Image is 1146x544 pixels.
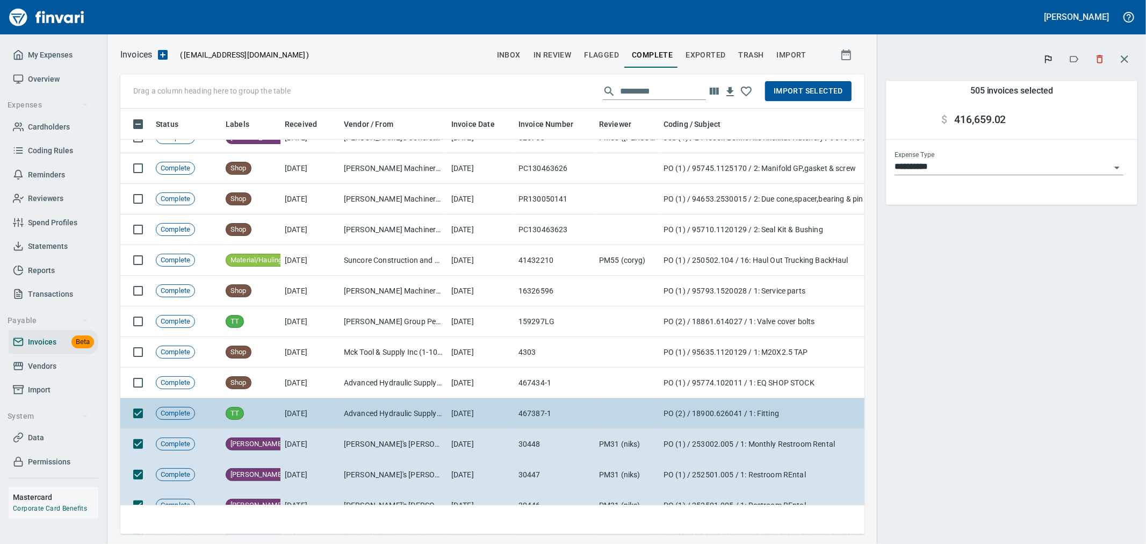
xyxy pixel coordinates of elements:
span: Complete [156,317,194,327]
button: Choose columns to display [706,83,722,99]
a: Reports [9,259,98,283]
span: Reviewer [599,118,631,131]
span: Vendor / From [344,118,393,131]
td: PO (1) / 252501.005 / 1: Restroom REntal [659,490,874,521]
span: Shop [226,163,251,174]
td: 30446 [514,490,595,521]
td: [DATE] [447,368,514,398]
a: Reviewers [9,187,98,211]
span: TT [226,317,243,327]
td: [DATE] [280,153,340,184]
button: Close transaction [1112,46,1137,72]
td: [PERSON_NAME]'s [PERSON_NAME] Portable Toilets, LLC. (1-24007) [340,490,447,521]
td: PM55 (coryg) [595,245,659,276]
td: PM31 (niks) [595,490,659,521]
span: Invoice Date [451,118,509,131]
td: PC130463623 [514,214,595,245]
span: Material/Hauling [226,255,286,266]
span: Shop [226,286,251,296]
h5: [PERSON_NAME] [1044,11,1109,23]
span: Complete [156,255,194,266]
td: PR130050141 [514,184,595,214]
span: Coding / Subject [664,118,734,131]
span: Spend Profiles [28,216,77,230]
span: 416,659.02 [954,113,1006,126]
span: Invoice Number [518,118,573,131]
span: Shop [226,347,251,357]
span: TT [226,409,243,419]
span: Reports [28,264,55,277]
span: In Review [534,48,572,62]
span: Status [156,118,192,131]
td: PO (1) / 95635.1120129 / 1: M20X2.5 TAP [659,337,874,368]
span: Complete [156,163,194,174]
span: Beta [71,336,94,348]
td: PO (1) / 253002.005 / 1: Monthly Restroom Rental [659,429,874,460]
span: [PERSON_NAME] [226,470,287,480]
td: [DATE] [280,245,340,276]
span: trash [739,48,764,62]
h5: 505 invoices selected [970,85,1053,96]
button: [PERSON_NAME] [1042,9,1112,25]
span: Reviewer [599,118,645,131]
span: Complete [156,439,194,449]
td: [PERSON_NAME] Machinery Co (1-10794) [340,184,447,214]
span: [PERSON_NAME] [226,439,287,449]
a: My Expenses [9,43,98,67]
span: Received [285,118,331,131]
span: Vendor / From [344,118,407,131]
button: Labels [1062,47,1086,71]
span: Complete [156,378,194,388]
td: [DATE] [447,460,514,490]
td: 41432210 [514,245,595,276]
span: Labels [226,118,249,131]
span: Vendors [28,360,56,373]
td: [PERSON_NAME] Machinery Co (1-10794) [340,214,447,245]
span: Invoice Date [451,118,495,131]
td: [DATE] [280,398,340,429]
button: Click to remember these column choices [738,83,754,99]
td: 467434-1 [514,368,595,398]
td: 4303 [514,337,595,368]
span: My Expenses [28,48,73,62]
span: Overview [28,73,60,86]
td: 30448 [514,429,595,460]
a: Import [9,378,98,402]
span: Received [285,118,317,131]
span: Shop [226,194,251,204]
span: Complete [632,48,673,62]
a: Overview [9,67,98,91]
td: PC130463626 [514,153,595,184]
button: Download Table [722,84,738,100]
span: System [8,410,89,423]
span: Status [156,118,178,131]
span: [EMAIL_ADDRESS][DOMAIN_NAME] [183,49,306,60]
td: [PERSON_NAME] Machinery Inc (1-10774) [340,276,447,306]
p: ( ) [174,49,309,60]
span: Complete [156,409,194,419]
span: Import [28,383,51,397]
span: Reminders [28,168,65,182]
button: Flag (505) [1036,47,1060,71]
span: Reviewers [28,192,63,205]
td: Suncore Construction and Materials Inc. (1-38881) [340,245,447,276]
span: Import Selected [774,84,843,98]
td: PO (1) / 95745.1125170 / 2: Manifold GP,gasket & screw [659,153,874,184]
td: 467387-1 [514,398,595,429]
span: Flagged [584,48,619,62]
span: Import [777,48,806,62]
td: [DATE] [280,214,340,245]
a: Transactions [9,282,98,306]
td: [PERSON_NAME]'s [PERSON_NAME] Portable Toilets, LLC. (1-24007) [340,460,447,490]
nav: breadcrumb [120,48,152,61]
a: Permissions [9,450,98,474]
a: InvoicesBeta [9,330,98,354]
span: Complete [156,347,194,357]
span: Invoice Number [518,118,587,131]
span: Statements [28,240,68,253]
td: PO (1) / 250502.104 / 16: Haul Out Trucking BackHaul [659,245,874,276]
span: [PERSON_NAME] [226,500,287,511]
span: Cardholders [28,120,70,134]
button: Open [1109,160,1125,175]
td: [DATE] [280,337,340,368]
